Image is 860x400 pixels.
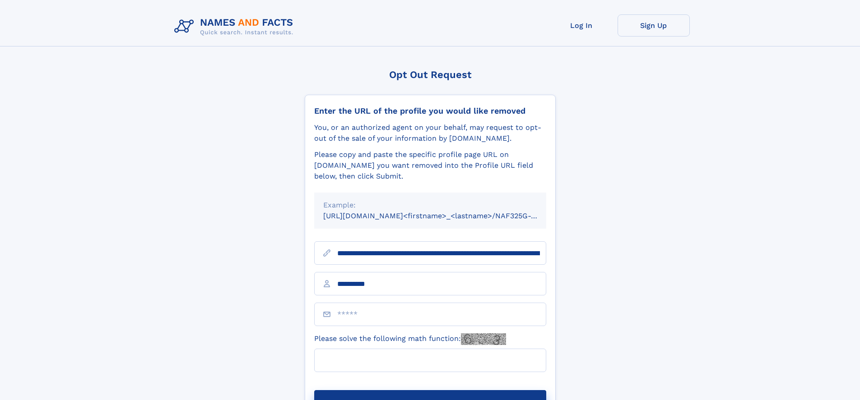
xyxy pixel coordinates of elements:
a: Log In [545,14,618,37]
a: Sign Up [618,14,690,37]
label: Please solve the following math function: [314,333,506,345]
small: [URL][DOMAIN_NAME]<firstname>_<lastname>/NAF325G-xxxxxxxx [323,211,563,220]
div: You, or an authorized agent on your behalf, may request to opt-out of the sale of your informatio... [314,122,546,144]
img: Logo Names and Facts [171,14,301,39]
div: Example: [323,200,537,211]
div: Please copy and paste the specific profile page URL on [DOMAIN_NAME] you want removed into the Pr... [314,149,546,182]
div: Opt Out Request [305,69,556,80]
div: Enter the URL of the profile you would like removed [314,106,546,116]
